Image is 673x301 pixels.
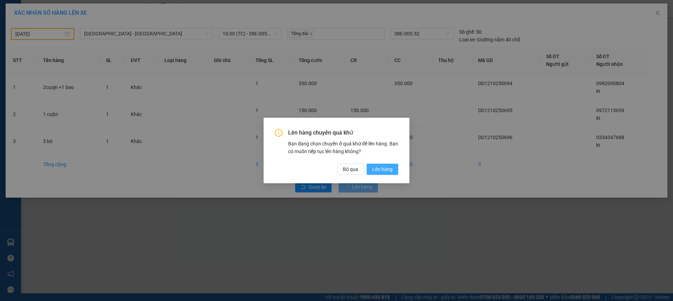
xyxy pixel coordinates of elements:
[372,165,393,173] span: Lên hàng
[337,164,364,175] button: Bỏ qua
[288,129,398,137] span: Lên hàng chuyến quá khứ
[275,129,283,137] span: info-circle
[288,140,398,155] div: Bạn đang chọn chuyến ở quá khứ để lên hàng. Bạn có muốn tiếp tục lên hàng không?
[343,165,358,173] span: Bỏ qua
[367,164,398,175] button: Lên hàng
